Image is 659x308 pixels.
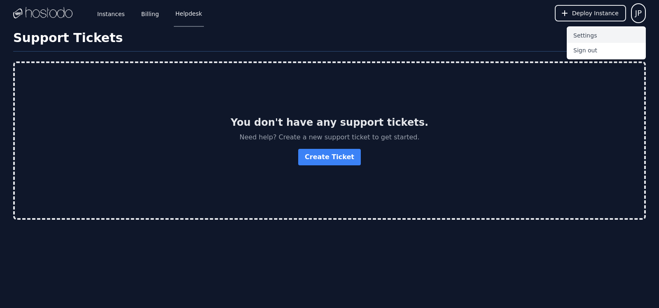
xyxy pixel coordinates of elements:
button: Sign out [567,43,646,58]
h1: Support Tickets [13,31,123,45]
p: Need help? Create a new support ticket to get started. [239,132,419,142]
img: Logo [13,7,72,19]
span: JP [635,7,642,19]
button: Deploy Instance [555,5,626,21]
h2: You don't have any support tickets. [231,116,428,129]
span: Deploy Instance [572,9,619,17]
button: Settings [567,28,646,43]
button: User menu [631,3,646,23]
button: Create Ticket [298,149,361,165]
